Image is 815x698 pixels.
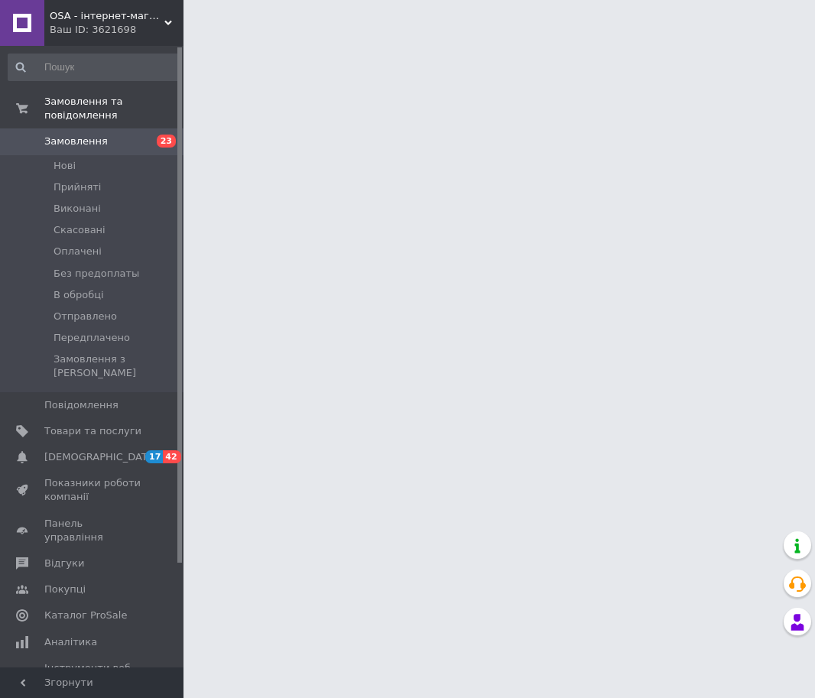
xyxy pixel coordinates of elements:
span: Панель управління [44,517,141,544]
span: Показники роботи компанії [44,476,141,504]
span: Каталог ProSale [44,609,127,622]
span: Без предоплаты [54,267,139,281]
span: Скасовані [54,223,106,237]
span: 17 [145,450,163,463]
span: OSA - інтернет-магазин [50,9,164,23]
span: Замовлення [44,135,108,148]
input: Пошук [8,54,180,81]
div: Ваш ID: 3621698 [50,23,183,37]
span: Повідомлення [44,398,119,412]
span: В обробці [54,288,104,302]
span: Замовлення та повідомлення [44,95,183,122]
span: Виконані [54,202,101,216]
span: [DEMOGRAPHIC_DATA] [44,450,157,464]
span: Передплачено [54,331,130,345]
span: Товари та послуги [44,424,141,438]
span: Прийняті [54,180,101,194]
span: Покупці [44,583,86,596]
span: Інструменти веб-майстра та SEO [44,661,141,689]
span: 42 [163,450,180,463]
span: Нові [54,159,76,173]
span: Замовлення з [PERSON_NAME] [54,352,178,380]
span: 23 [157,135,176,148]
span: Отправлено [54,310,117,323]
span: Аналітика [44,635,97,649]
span: Оплачені [54,245,102,258]
span: Відгуки [44,557,84,570]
